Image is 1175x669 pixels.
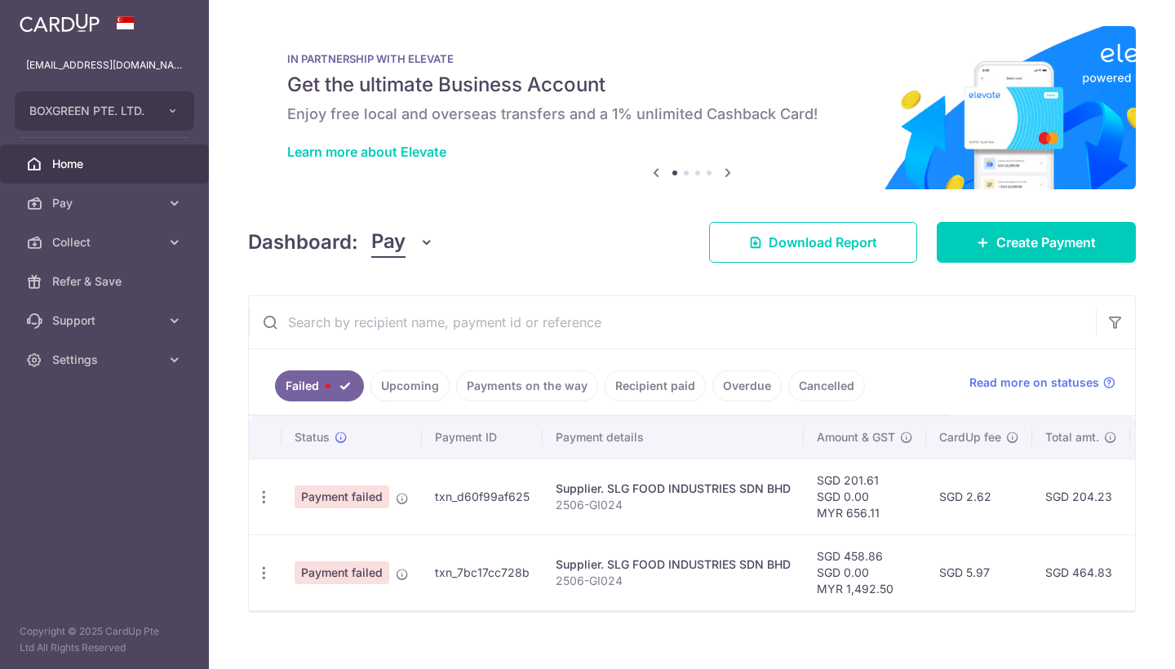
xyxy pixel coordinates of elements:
a: Create Payment [937,222,1136,263]
a: Read more on statuses [969,374,1115,391]
span: Status [295,429,330,445]
span: Download Report [769,233,877,252]
img: Renovation banner [248,26,1136,189]
div: Supplier. SLG FOOD INDUSTRIES SDN BHD [556,556,791,573]
span: Pay [371,227,406,258]
a: Overdue [712,370,782,401]
td: SGD 201.61 SGD 0.00 MYR 656.11 [804,459,926,534]
td: SGD 464.83 [1032,534,1130,610]
a: Recipient paid [605,370,706,401]
span: Refer & Save [52,273,160,290]
td: txn_d60f99af625 [422,459,543,534]
td: SGD 5.97 [926,534,1032,610]
span: Pay [52,195,160,211]
span: Settings [52,352,160,368]
a: Cancelled [788,370,865,401]
div: Supplier. SLG FOOD INDUSTRIES SDN BHD [556,481,791,497]
span: Payment failed [295,561,389,584]
p: [EMAIL_ADDRESS][DOMAIN_NAME] [26,57,183,73]
h4: Dashboard: [248,228,358,257]
span: BOXGREEN PTE. LTD. [29,103,150,119]
p: IN PARTNERSHIP WITH ELEVATE [287,52,1097,65]
input: Search by recipient name, payment id or reference [249,296,1096,348]
td: SGD 458.86 SGD 0.00 MYR 1,492.50 [804,534,926,610]
button: BOXGREEN PTE. LTD. [15,91,194,131]
td: txn_7bc17cc728b [422,534,543,610]
span: Collect [52,234,160,250]
p: 2506-GI024 [556,497,791,513]
span: Payment failed [295,485,389,508]
span: CardUp fee [939,429,1001,445]
img: CardUp [20,13,100,33]
a: Upcoming [370,370,450,401]
span: Create Payment [996,233,1096,252]
a: Download Report [709,222,917,263]
h5: Get the ultimate Business Account [287,72,1097,98]
span: Support [52,312,160,329]
span: Total amt. [1045,429,1099,445]
button: Pay [371,227,434,258]
th: Payment ID [422,416,543,459]
td: SGD 2.62 [926,459,1032,534]
a: Failed [275,370,364,401]
h6: Enjoy free local and overseas transfers and a 1% unlimited Cashback Card! [287,104,1097,124]
p: 2506-GI024 [556,573,791,589]
span: Home [52,156,160,172]
th: Payment details [543,416,804,459]
a: Learn more about Elevate [287,144,446,160]
a: Payments on the way [456,370,598,401]
td: SGD 204.23 [1032,459,1130,534]
span: Read more on statuses [969,374,1099,391]
span: Amount & GST [817,429,895,445]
